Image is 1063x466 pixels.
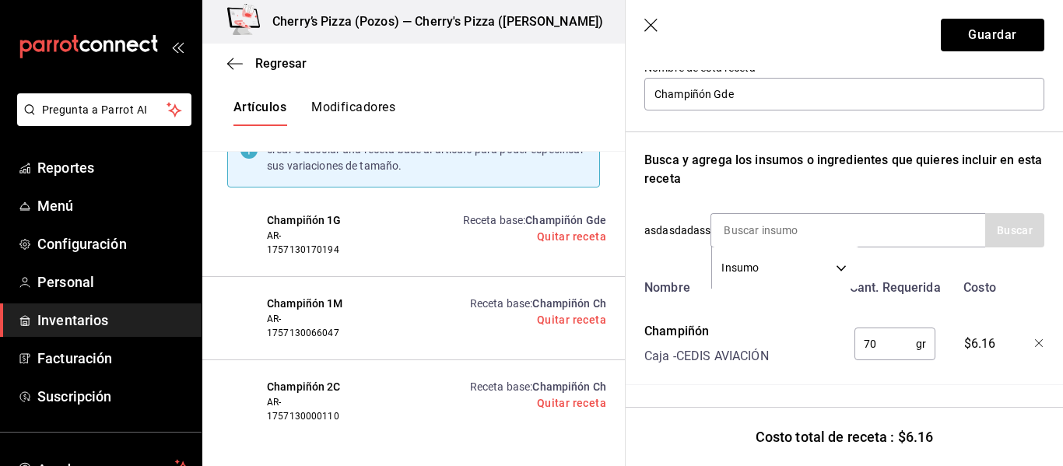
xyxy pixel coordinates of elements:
[638,272,841,297] div: Nombre
[964,335,996,353] span: $6.16
[941,19,1044,51] button: Guardar
[233,100,395,126] div: navigation tabs
[626,407,1063,466] div: Costo total de receta : $6.16
[532,297,606,310] span: Champiñón Ch
[37,386,189,407] span: Suscripción
[171,40,184,53] button: open_drawer_menu
[644,151,1044,188] div: Busca y agrega los insumos o ingredientes que quieres incluir en esta receta
[644,62,1044,73] label: Nombre de esta receta
[644,213,1044,247] div: asdasdadass
[267,395,346,423] span: AR-1757130000110
[854,328,916,359] input: 0
[463,214,606,226] a: Receta base :
[267,296,346,312] span: Champiñón 1M
[233,100,286,126] button: Artículos
[525,214,606,226] span: Champiñón Gde
[532,380,606,393] span: Champiñón Ch
[943,272,1011,297] div: Costo
[311,100,395,126] button: Modificadores
[37,272,189,293] span: Personal
[17,93,191,126] button: Pregunta a Parrot AI
[537,397,606,409] a: Quitar receta
[841,272,943,297] div: Cant. Requerida
[255,56,307,71] span: Regresar
[267,379,346,395] span: Champiñón 2C
[37,348,189,369] span: Facturación
[37,195,189,216] span: Menú
[37,233,189,254] span: Configuración
[227,56,307,71] button: Regresar
[537,230,606,243] a: Quitar receta
[11,113,191,129] a: Pregunta a Parrot AI
[470,297,606,310] a: Receta base :
[267,312,346,340] span: AR-1757130066047
[267,229,346,257] span: AR-1757130170194
[712,247,859,289] div: Insumo
[854,328,935,360] div: gr
[537,314,606,326] a: Quitar receta
[37,157,189,178] span: Reportes
[644,347,769,366] div: Caja - CEDIS AVIACIÓN
[42,102,167,118] span: Pregunta a Parrot AI
[644,322,769,341] div: Champiñón
[711,214,867,247] input: Buscar insumo
[470,380,606,393] a: Receta base :
[260,12,603,31] h3: Cherry’s Pizza (Pozos) — Cherry's Pizza ([PERSON_NAME])
[37,310,189,331] span: Inventarios
[267,212,346,229] span: Champiñón 1G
